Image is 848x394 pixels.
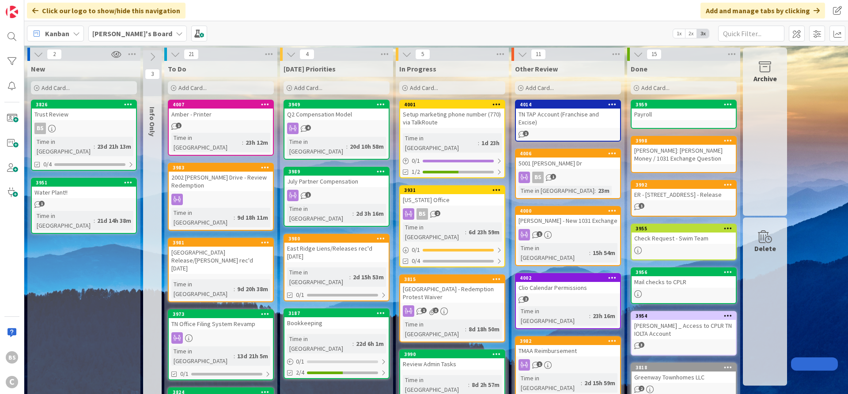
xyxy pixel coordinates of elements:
[351,272,386,282] div: 2d 15h 53m
[469,380,502,390] div: 8d 2h 57m
[184,49,199,60] span: 21
[516,150,620,158] div: 4006
[632,312,736,339] div: 3954[PERSON_NAME] _ Access to CPLR TN IOLTA Account
[594,186,596,195] span: :
[632,225,736,244] div: 3955Check Request - Swim Team
[403,222,465,242] div: Time in [GEOGRAPHIC_DATA]
[171,208,234,227] div: Time in [GEOGRAPHIC_DATA]
[631,64,647,73] span: Done
[639,342,644,348] span: 3
[753,73,777,84] div: Archive
[636,101,736,108] div: 3959
[516,101,620,109] div: 4014
[632,145,736,164] div: [PERSON_NAME]: [PERSON_NAME] Money / 1031 Exchange Question
[235,351,270,361] div: 13d 21h 5m
[632,189,736,200] div: ER - [STREET_ADDRESS] - Release
[647,49,662,60] span: 15
[400,244,504,255] div: 0/1
[234,351,235,361] span: :
[591,311,617,321] div: 23h 16m
[39,201,45,206] span: 1
[596,186,612,195] div: 23m
[169,310,273,330] div: 3973TN Office Filing System Revamp
[400,101,504,128] div: 4001Setup marketing phone number (770) via TalkRoute
[515,100,621,142] a: 4014TN TAP Account (Franchise and Excise)
[296,357,304,366] span: 0 / 1
[169,239,273,274] div: 3981[GEOGRAPHIC_DATA] Release/[PERSON_NAME] rec'd [DATE]
[31,64,45,73] span: New
[284,167,390,227] a: 3989July Partner CompensationTime in [GEOGRAPHIC_DATA]:2d 3h 16m
[299,49,314,60] span: 4
[631,311,737,356] a: 3954[PERSON_NAME] _ Access to CPLR TN IOLTA Account
[589,248,591,258] span: :
[284,235,389,243] div: 3980
[173,101,273,108] div: 4007
[42,84,70,92] span: Add Card...
[284,234,390,301] a: 3980East Ridge Liens/Releases rec'd [DATE]Time in [GEOGRAPHIC_DATA]:2d 15h 53m0/1
[400,109,504,128] div: Setup marketing phone number (770) via TalkRoute
[6,6,18,18] img: Visit kanbanzone.com
[287,137,346,156] div: Time in [GEOGRAPHIC_DATA]
[305,192,311,198] span: 1
[43,160,52,169] span: 0/4
[636,138,736,144] div: 3998
[636,313,736,319] div: 3954
[284,317,389,329] div: Bookkeeping
[537,231,542,237] span: 1
[515,206,621,266] a: 4000[PERSON_NAME] - New 1031 ExchangeTime in [GEOGRAPHIC_DATA]:15h 54m
[173,311,273,317] div: 3973
[284,64,336,73] span: Today's Priorities
[284,100,390,160] a: 3949Q2 Compensation ModelTime in [GEOGRAPHIC_DATA]:20d 10h 58m
[145,69,160,79] span: 3
[515,64,558,73] span: Other Review
[34,137,94,156] div: Time in [GEOGRAPHIC_DATA]
[400,350,504,358] div: 3990
[466,227,502,237] div: 6d 23h 59m
[168,309,274,380] a: 3973TN Office Filing System RevampTime in [GEOGRAPHIC_DATA]:13d 21h 5m0/1
[284,243,389,262] div: East Ridge Liens/Releases rec'd [DATE]
[410,84,438,92] span: Add Card...
[516,109,620,128] div: TN TAP Account (Franchise and Excise)
[400,350,504,370] div: 3990Review Admin Tasks
[284,101,389,120] div: 3949Q2 Compensation Model
[169,172,273,191] div: 2002 [PERSON_NAME] Drive - Review Redemption
[400,208,504,220] div: BS
[169,101,273,120] div: 4007Amber - Printer
[520,338,620,344] div: 3982
[32,187,136,198] div: Water Plant!!
[515,149,621,199] a: 40065001 [PERSON_NAME] DrBSTime in [GEOGRAPHIC_DATA]:23m
[519,373,581,393] div: Time in [GEOGRAPHIC_DATA]
[531,49,546,60] span: 11
[399,274,505,342] a: 3815[GEOGRAPHIC_DATA] - Redemption Protest WaiverTime in [GEOGRAPHIC_DATA]:8d 18h 50m
[468,380,469,390] span: :
[34,211,94,230] div: Time in [GEOGRAPHIC_DATA]
[416,208,428,220] div: BS
[234,213,235,222] span: :
[169,101,273,109] div: 4007
[288,101,389,108] div: 3949
[94,216,95,225] span: :
[516,337,620,356] div: 3982TMAA Reimbursement
[516,150,620,169] div: 40065001 [PERSON_NAME] Dr
[171,346,234,366] div: Time in [GEOGRAPHIC_DATA]
[520,150,620,157] div: 4006
[32,179,136,198] div: 3951Water Plant!!
[400,275,504,303] div: 3815[GEOGRAPHIC_DATA] - Redemption Protest Waiver
[400,186,504,206] div: 3931[US_STATE] Office
[641,84,670,92] span: Add Card...
[32,179,136,187] div: 3951
[169,239,273,247] div: 3981
[400,194,504,206] div: [US_STATE] Office
[433,308,439,313] span: 1
[287,204,352,223] div: Time in [GEOGRAPHIC_DATA]
[47,49,62,60] span: 2
[6,376,18,388] div: C
[632,181,736,200] div: 3992ER - [STREET_ADDRESS] - Release
[400,101,504,109] div: 4001
[400,358,504,370] div: Review Admin Tasks
[32,123,136,134] div: BS
[516,207,620,226] div: 4000[PERSON_NAME] - New 1031 Exchange
[242,138,243,147] span: :
[479,138,502,148] div: 1d 23h
[589,311,591,321] span: :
